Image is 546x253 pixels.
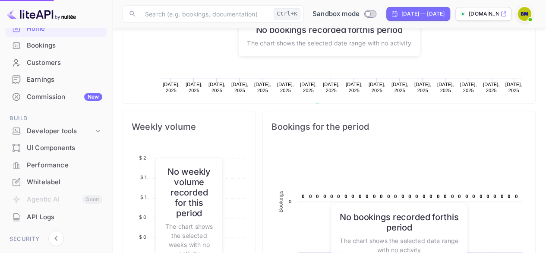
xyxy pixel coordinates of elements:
div: Switch to Production mode [309,9,379,19]
span: Bookings for the period [271,120,527,134]
h6: No weekly volume recorded for this period [165,167,214,218]
div: Developer tools [5,124,107,139]
text: 0 [289,199,291,204]
div: Performance [5,157,107,174]
text: [DATE], 2025 [437,82,454,93]
text: 0 [408,194,411,199]
div: Performance [27,160,102,170]
h6: No bookings recorded for this period [340,212,458,233]
span: Security [5,234,107,244]
a: Performance [5,157,107,173]
a: Customers [5,54,107,70]
img: LiteAPI logo [7,7,76,21]
text: 0 [458,194,461,199]
div: Earnings [27,75,102,85]
div: Developer tools [27,126,94,136]
text: [DATE], 2025 [231,82,248,93]
div: UI Components [5,140,107,157]
text: 0 [493,194,496,199]
h6: No bookings recorded for this period [247,25,411,35]
text: [DATE], 2025 [460,82,477,93]
div: Commission [27,92,102,102]
div: API Logs [27,212,102,222]
tspan: $ 1 [140,194,146,200]
tspan: $ 0 [139,214,146,220]
div: [DATE] — [DATE] [401,10,445,18]
div: Customers [5,54,107,71]
text: 0 [486,194,489,199]
text: 0 [415,194,418,199]
text: 0 [444,194,446,199]
text: 0 [316,194,319,199]
text: 0 [359,194,361,199]
text: 0 [309,194,312,199]
text: 0 [437,194,439,199]
div: Home [27,24,102,34]
text: 0 [515,194,518,199]
text: 0 [480,194,482,199]
text: [DATE], 2025 [163,82,180,93]
a: Earnings [5,71,107,87]
text: [DATE], 2025 [414,82,431,93]
a: Bookings [5,37,107,53]
text: 0 [429,194,432,199]
text: 0 [351,194,354,199]
text: 0 [401,194,404,199]
text: 0 [366,194,368,199]
text: [DATE], 2025 [300,82,317,93]
text: [DATE], 2025 [254,82,271,93]
tspan: $ 1 [140,174,146,180]
div: UI Components [27,143,102,153]
text: [DATE], 2025 [505,82,522,93]
a: API Logs [5,209,107,225]
span: Weekly volume [132,120,246,134]
div: Whitelabel [27,177,102,187]
a: Home [5,20,107,36]
a: UI Components [5,140,107,156]
text: [DATE], 2025 [186,82,202,93]
text: 0 [394,194,397,199]
text: [DATE], 2025 [346,82,363,93]
text: 0 [465,194,468,199]
text: 0 [344,194,347,199]
text: 0 [330,194,333,199]
span: Sandbox mode [312,9,360,19]
text: [DATE], 2025 [208,82,225,93]
text: Bookings [278,190,284,212]
div: New [84,93,102,101]
div: CommissionNew [5,89,107,106]
text: [DATE], 2025 [323,82,340,93]
div: Earnings [5,71,107,88]
a: CommissionNew [5,89,107,105]
a: Whitelabel [5,174,107,190]
text: [DATE], 2025 [483,82,500,93]
text: 0 [423,194,425,199]
button: Collapse navigation [48,231,64,246]
span: Build [5,114,107,123]
text: Revenue [323,103,345,109]
img: Brenda Mutevera [518,7,531,21]
text: 0 [373,194,376,199]
div: Customers [27,58,102,68]
text: 0 [501,194,503,199]
text: 0 [302,194,304,199]
div: API Logs [5,209,107,226]
p: The chart shows the selected date range with no activity [247,38,411,48]
text: [DATE], 2025 [277,82,294,93]
input: Search (e.g. bookings, documentation) [140,5,270,22]
p: [DOMAIN_NAME] [469,10,499,18]
text: 0 [472,194,475,199]
text: 0 [323,194,326,199]
tspan: $ 2 [139,154,146,160]
text: [DATE], 2025 [369,82,385,93]
div: Home [5,20,107,37]
div: Ctrl+K [274,8,300,19]
text: 0 [380,194,382,199]
tspan: $ 0 [139,234,146,240]
text: 0 [451,194,454,199]
div: Bookings [5,37,107,54]
text: 0 [337,194,340,199]
text: 0 [387,194,390,199]
text: [DATE], 2025 [391,82,408,93]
